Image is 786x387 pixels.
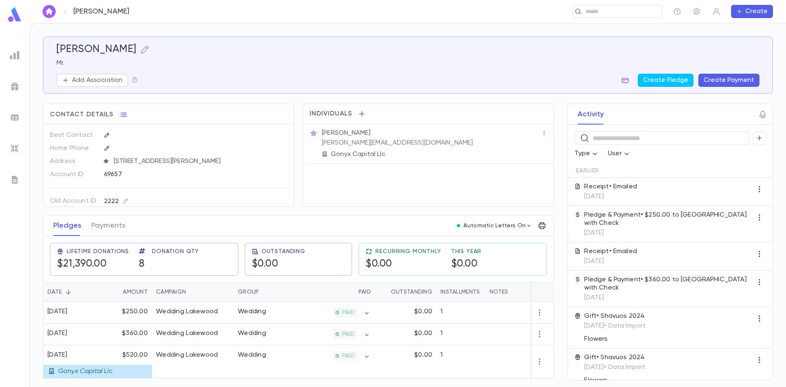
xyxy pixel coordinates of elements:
div: $520.00 [103,351,148,378]
p: [DATE] • Data Import [584,363,646,371]
div: Date [47,282,62,302]
span: Earlier [576,167,599,174]
div: Installments [440,282,480,302]
div: Wedding [238,308,266,316]
div: [DATE] [47,308,68,316]
p: [PERSON_NAME][EMAIL_ADDRESS][DOMAIN_NAME] [322,139,473,147]
span: PAID [339,331,358,337]
span: Type [574,150,590,157]
p: Automatic Letters On [463,222,526,229]
button: Payments [91,215,125,236]
p: Receipt • Emailed [584,247,637,256]
div: Group [238,282,259,302]
p: Pledge & Payment • $250.00 to [GEOGRAPHIC_DATA] with Check [584,211,753,227]
p: Pledge & Payment • $360.00 to [GEOGRAPHIC_DATA] with Check [584,276,753,292]
div: Wedding Lakewood [156,308,218,316]
div: Notes [490,282,508,302]
span: PAID [339,309,358,316]
div: Wedding [238,329,266,337]
div: Wedding Lakewood [156,351,218,359]
div: Notes [486,282,588,302]
div: $250.00 [99,302,152,324]
p: Gonyx Capital Llc [331,150,385,158]
p: Flowers [584,376,646,385]
div: Campaign [156,282,186,302]
button: Activity [578,104,604,124]
p: [DATE] [584,257,637,265]
div: Amount [99,282,152,302]
span: Individuals [309,110,352,118]
h5: $0.00 [252,258,278,270]
p: $0.00 [414,329,432,337]
p: Flowers [584,335,646,343]
p: [DATE] [584,294,753,302]
div: Date [43,282,99,302]
div: Installments [436,282,486,302]
button: Pledges [53,215,81,236]
p: $0.00 [414,351,432,359]
img: imports_grey.530a8a0e642e233f2baf0ef88e8c9fcb.svg [10,144,20,154]
div: 2222 [104,196,129,206]
div: Wedding Lakewood [156,329,218,337]
div: Wedding [238,351,266,359]
button: Add Association [56,74,128,87]
div: User [608,146,632,162]
h5: $0.00 [451,258,478,270]
img: batches_grey.339ca447c9d9533ef1741baa751efc33.svg [10,113,20,122]
p: Gift • Shavuos 2024 [584,312,646,320]
button: Sort [62,285,75,299]
p: [DATE] • Data Import [584,322,646,330]
span: Contact Details [50,111,113,119]
img: campaigns_grey.99e729a5f7ee94e3726e6486bddda8f1.svg [10,81,20,91]
h5: $0.00 [366,258,392,270]
div: Type [574,146,600,162]
p: Receipt • Emailed [584,183,637,191]
div: Paid [359,282,371,302]
div: 1 [436,345,486,378]
p: Home Phone [50,142,97,155]
p: Add Association [72,76,122,84]
div: [DATE] [47,329,68,337]
p: Address [50,155,97,168]
img: letters_grey.7941b92b52307dd3b8a917253454ce1c.svg [10,175,20,185]
p: [PERSON_NAME] [73,7,129,16]
div: 1 [436,302,486,324]
p: Account ID [50,168,97,181]
div: [DATE] [47,351,113,359]
p: Old Account ID [50,195,97,208]
button: Create [731,5,773,18]
button: Create Payment [698,74,759,87]
p: [DATE] [584,192,637,201]
span: Donation Qty [152,248,199,255]
h5: [PERSON_NAME] [56,43,137,56]
img: reports_grey.c525e4749d1bce6a11f5fe2a8de1b229.svg [10,50,20,60]
span: This Year [451,248,482,255]
div: Group [234,282,295,302]
span: Lifetime Donations [67,248,129,255]
p: Gonyx Capital Llc [58,367,113,376]
h5: $21,390.00 [57,258,106,270]
div: $360.00 [99,324,152,345]
span: User [608,150,622,157]
div: Outstanding [375,282,436,302]
span: [STREET_ADDRESS][PERSON_NAME] [111,157,288,165]
p: [DATE] [584,229,753,237]
img: logo [7,7,23,23]
div: Paid [295,282,375,302]
p: Gift • Shavuos 2024 [584,353,646,362]
div: 1 [436,324,486,345]
div: Campaign [152,282,234,302]
div: Amount [123,282,148,302]
button: Create Pledge [638,74,693,87]
p: Mr. [56,59,759,67]
div: Outstanding [391,282,432,302]
span: Outstanding [262,248,305,255]
p: $0.00 [414,308,432,316]
h5: 8 [139,258,145,270]
p: Best Contact [50,129,97,142]
img: home_white.a664292cf8c1dea59945f0da9f25487c.svg [44,8,54,15]
span: PAID [339,353,358,359]
span: Recurring Monthly [375,248,441,255]
p: [PERSON_NAME] [322,129,370,137]
button: Automatic Letters On [454,220,535,231]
